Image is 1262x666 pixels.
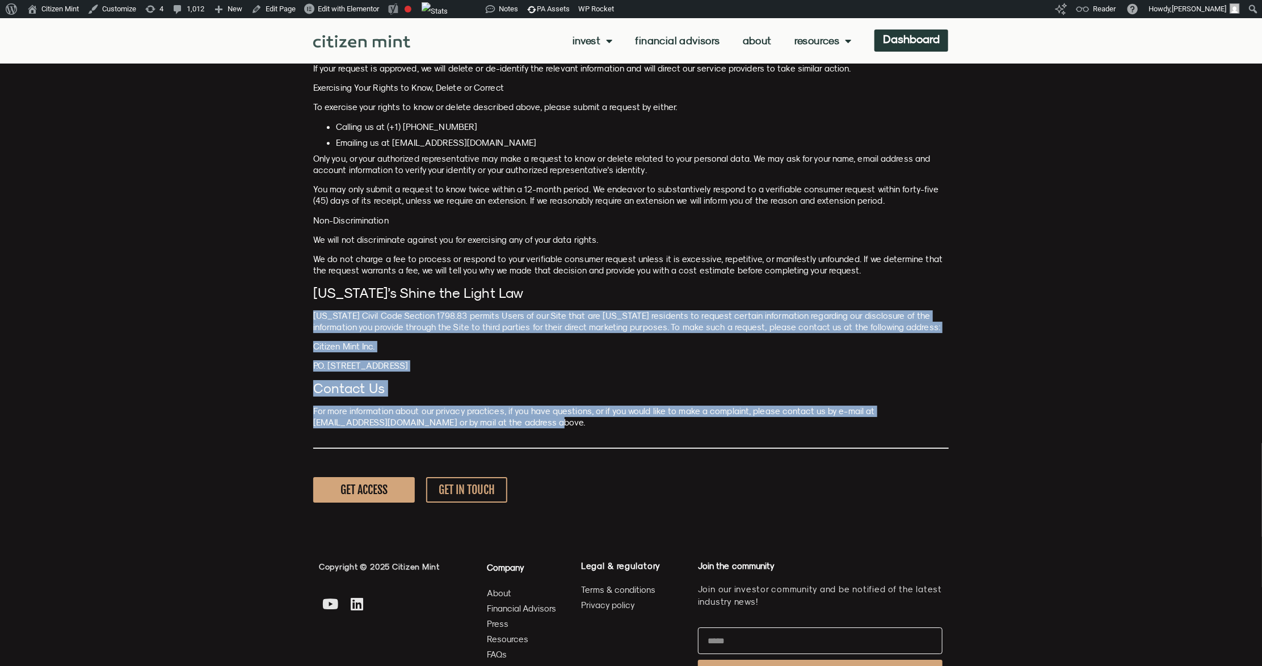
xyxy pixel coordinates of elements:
[336,137,949,149] li: Emailing us at [EMAIL_ADDRESS][DOMAIN_NAME]
[313,216,389,225] span: Non-Discrimination
[422,2,448,20] img: Views over 48 hours. Click for more Jetpack Stats.
[313,234,949,246] p: We will not discriminate against you for exercising any of your data rights.
[581,598,687,612] a: Privacy policy
[581,560,687,571] h4: Legal & regulatory
[336,121,949,133] li: Calling us at (+1) [PHONE_NUMBER]
[313,285,949,301] h4: [US_STATE]’s Shine the Light Law
[581,598,635,612] span: Privacy policy
[340,483,388,497] span: GET ACCESS
[313,380,949,397] h4: Contact Us
[581,583,655,597] span: Terms & conditions
[698,560,943,572] h4: Join the community
[487,586,557,600] a: About
[636,35,720,47] a: Financial Advisors
[313,35,410,48] img: Citizen Mint
[794,35,852,47] a: Resources
[743,35,772,47] a: About
[313,184,949,206] p: You may only submit a request to know twice within a 12-month period. We endeavor to substantivel...
[487,632,557,646] a: Resources
[319,562,440,571] span: Copyright © 2025 Citizen Mint
[313,310,949,333] p: [US_STATE] Civil Code Section 1798.83 permits Users of our Site that are [US_STATE] residents to ...
[487,647,507,661] span: FAQs
[313,406,949,428] p: For more information about our privacy practices, if you have questions, or if you would like to ...
[439,483,495,497] span: GET IN TOUCH
[313,63,949,74] p: If your request is approved, we will delete or de-identify the relevant information and will dire...
[487,601,557,616] a: Financial Advisors
[318,5,379,13] span: Edit with Elementor
[405,6,411,12] div: Focus keyphrase not set
[487,632,528,646] span: Resources
[487,617,508,631] span: Press
[313,477,415,503] a: GET ACCESS
[573,35,852,47] nav: Menu
[313,254,949,276] p: We do not charge a fee to process or respond to your verifiable consumer request unless it is exc...
[313,360,949,372] p: P.O. [STREET_ADDRESS]
[426,477,507,503] a: GET IN TOUCH
[487,586,511,600] span: About
[313,83,504,92] span: Exercising Your Rights to Know, Delete or Correct
[487,647,557,661] a: FAQs
[487,617,557,631] a: Press
[1172,5,1226,13] span: [PERSON_NAME]
[313,102,949,113] p: To exercise your rights to know or delete described above, please submit a request by either:
[573,35,613,47] a: Invest
[698,583,943,608] p: Join our investor community and be notified of the latest industry news!
[581,583,687,597] a: Terms & conditions
[487,601,556,616] span: Financial Advisors
[874,29,948,52] a: Dashboard
[313,153,949,176] p: Only you, or your authorized representative may make a request to know or delete related to your ...
[313,341,949,352] p: Citizen Mint Inc.
[487,560,557,575] h4: Company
